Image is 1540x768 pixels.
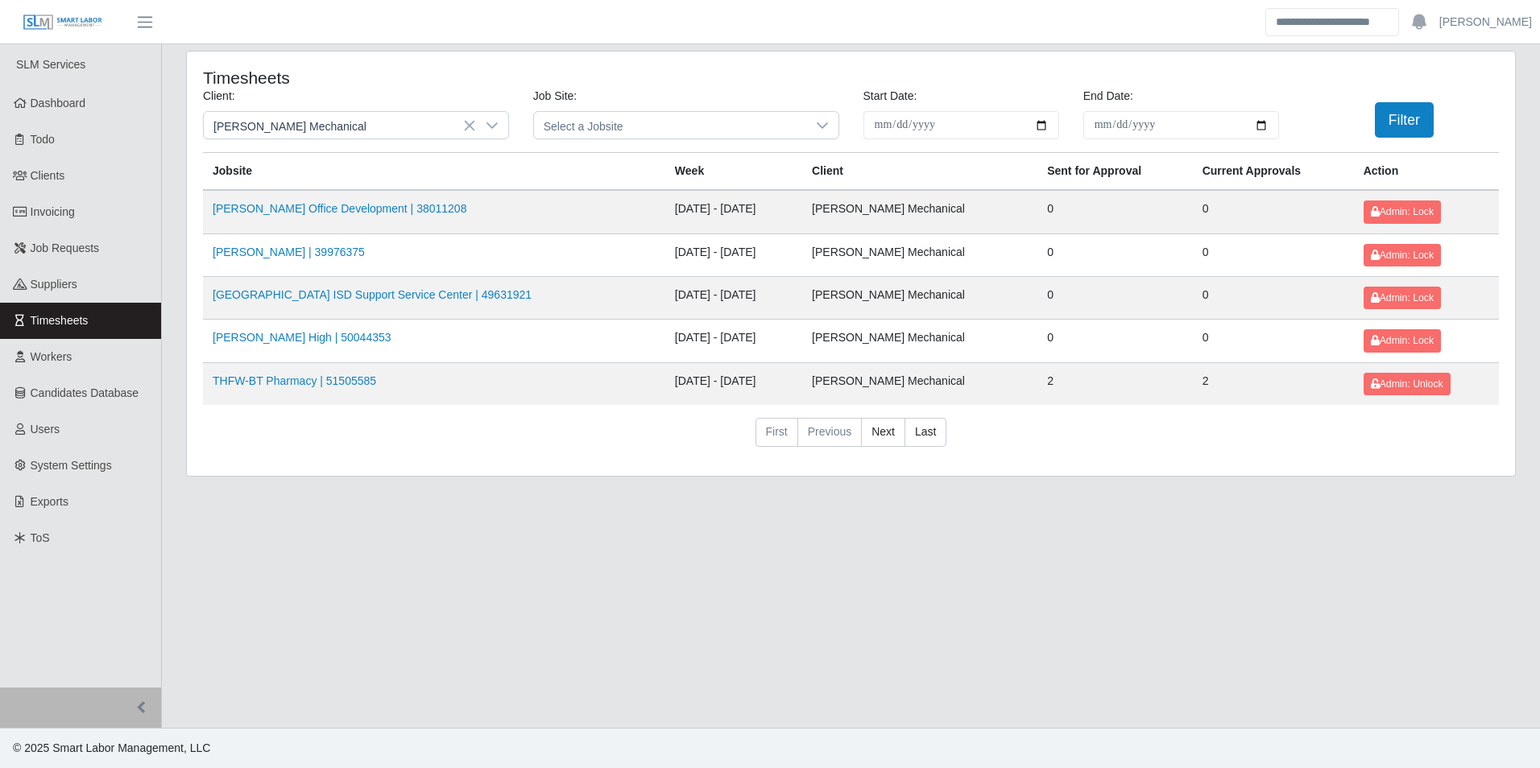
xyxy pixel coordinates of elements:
label: Start Date: [863,88,917,105]
td: [PERSON_NAME] Mechanical [802,190,1037,233]
label: Job Site: [533,88,577,105]
td: 0 [1193,320,1354,362]
td: [PERSON_NAME] Mechanical [802,362,1037,405]
span: System Settings [31,459,112,472]
button: Filter [1375,102,1434,138]
td: 0 [1037,276,1193,319]
span: Workers [31,350,72,363]
td: 0 [1037,233,1193,276]
a: [GEOGRAPHIC_DATA] ISD Support Service Center | 49631921 [213,288,532,301]
button: Admin: Lock [1364,329,1441,352]
a: Last [905,418,946,447]
td: 0 [1193,190,1354,233]
button: Admin: Lock [1364,200,1441,223]
th: Action [1354,153,1499,191]
td: [DATE] - [DATE] [665,362,802,405]
button: Admin: Unlock [1364,373,1451,395]
th: Sent for Approval [1037,153,1193,191]
td: [PERSON_NAME] Mechanical [802,320,1037,362]
a: Next [861,418,905,447]
th: Current Approvals [1193,153,1354,191]
td: [DATE] - [DATE] [665,276,802,319]
th: Jobsite [203,153,665,191]
nav: pagination [203,418,1499,460]
span: Todo [31,133,55,146]
span: ToS [31,531,50,544]
a: [PERSON_NAME] | 39976375 [213,246,365,258]
td: 2 [1037,362,1193,405]
span: Select a Jobsite [534,112,806,138]
button: Admin: Lock [1364,244,1441,266]
td: [PERSON_NAME] Mechanical [802,233,1037,276]
span: SLM Services [16,58,85,71]
span: Job Requests [31,242,100,254]
span: Clients [31,169,65,182]
th: Client [802,153,1037,191]
span: Admin: Lock [1371,335,1434,346]
span: Exports [31,495,68,508]
span: Dashboard [31,97,86,109]
td: 0 [1037,320,1193,362]
input: Search [1265,8,1399,36]
img: SLM Logo [23,14,103,31]
td: 0 [1037,190,1193,233]
a: [PERSON_NAME] High | 50044353 [213,331,391,344]
span: Timesheets [31,314,89,327]
span: Admin: Lock [1371,206,1434,217]
td: [DATE] - [DATE] [665,233,802,276]
label: Client: [203,88,235,105]
td: [PERSON_NAME] Mechanical [802,276,1037,319]
span: Admin: Lock [1371,250,1434,261]
h4: Timesheets [203,68,729,88]
button: Admin: Lock [1364,287,1441,309]
td: [DATE] - [DATE] [665,320,802,362]
span: Admin: Lock [1371,292,1434,303]
label: End Date: [1083,88,1133,105]
td: 2 [1193,362,1354,405]
span: Invoicing [31,205,75,218]
span: Suppliers [31,278,77,291]
a: THFW-BT Pharmacy | 51505585 [213,374,376,387]
span: George Wayne Mechanical [204,112,476,138]
a: [PERSON_NAME] [1439,14,1532,31]
td: [DATE] - [DATE] [665,190,802,233]
span: Admin: Unlock [1371,378,1443,390]
span: Users [31,423,60,436]
span: © 2025 Smart Labor Management, LLC [13,741,210,754]
td: 0 [1193,233,1354,276]
a: [PERSON_NAME] Office Development | 38011208 [213,202,466,215]
span: Candidates Database [31,386,139,399]
td: 0 [1193,276,1354,319]
th: Week [665,153,802,191]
